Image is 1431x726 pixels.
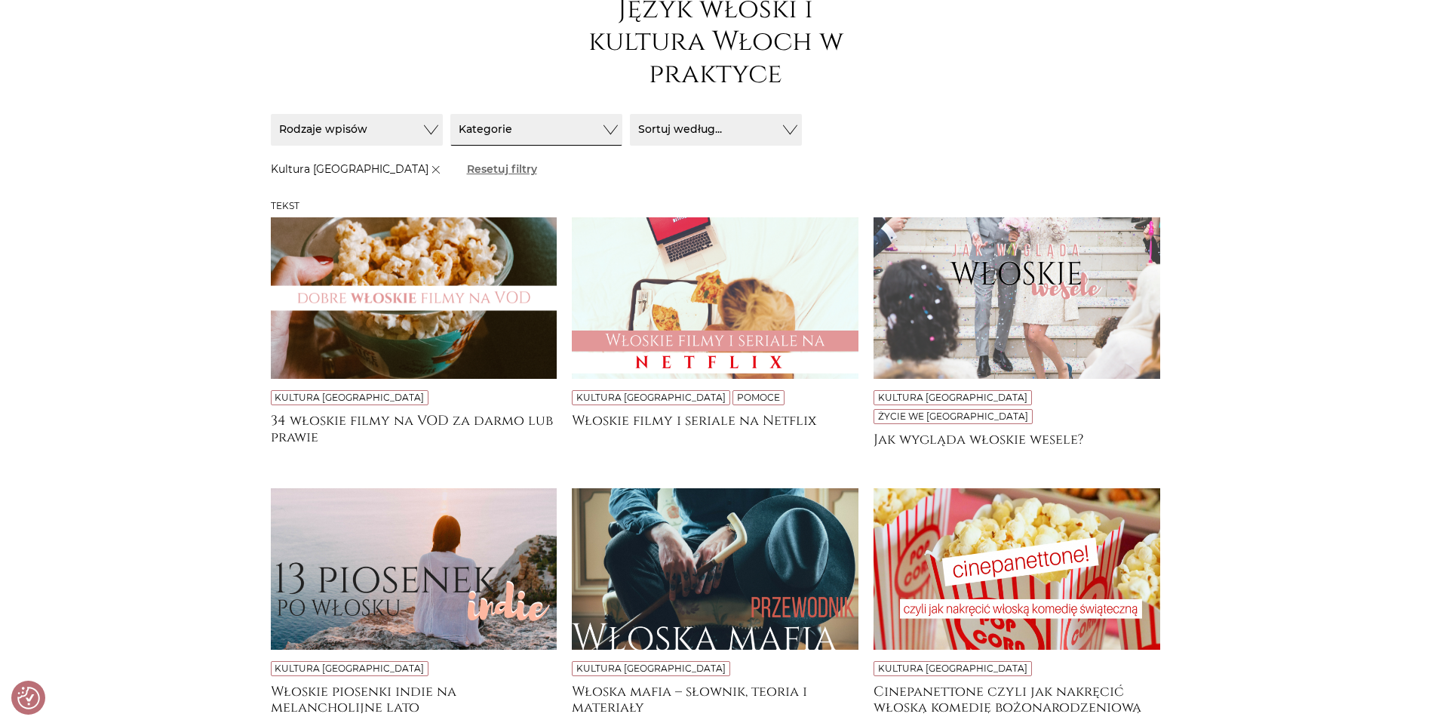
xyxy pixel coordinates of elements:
[275,392,424,403] a: Kultura [GEOGRAPHIC_DATA]
[576,663,726,674] a: Kultura [GEOGRAPHIC_DATA]
[271,413,557,443] a: 34 włoskie filmy na VOD za darmo lub prawie
[271,162,444,177] span: Kultura [GEOGRAPHIC_DATA]
[874,432,1160,462] a: Jak wygląda włoskie wesele?
[874,684,1160,714] a: Cinepanettone czyli jak nakręcić włoską komedię bożonarodzeniową
[878,392,1027,403] a: Kultura [GEOGRAPHIC_DATA]
[17,687,40,709] button: Preferencje co do zgód
[878,411,1028,422] a: Życie we [GEOGRAPHIC_DATA]
[878,663,1027,674] a: Kultura [GEOGRAPHIC_DATA]
[271,114,443,146] button: Rodzaje wpisów
[466,161,538,178] a: Resetuj filtry
[450,114,622,146] button: Kategorie
[737,392,780,403] a: Pomoce
[275,663,424,674] a: Kultura [GEOGRAPHIC_DATA]
[17,687,40,709] img: Revisit consent button
[572,684,858,714] a: Włoska mafia – słownik, teoria i materiały
[572,413,858,443] a: Włoskie filmy i seriale na Netflix
[271,684,557,714] a: Włoskie piosenki indie na melancholijne lato
[576,392,726,403] a: Kultura [GEOGRAPHIC_DATA]
[630,114,802,146] button: Sortuj według...
[271,201,1161,211] h3: Tekst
